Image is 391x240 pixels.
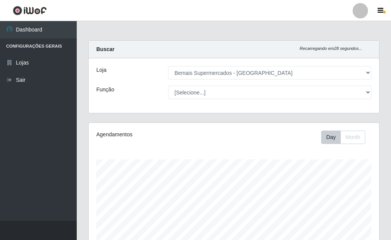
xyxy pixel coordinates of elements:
button: Month [340,131,365,144]
i: Recarregando em 28 segundos... [300,46,362,51]
img: CoreUI Logo [13,6,47,15]
button: Day [321,131,341,144]
div: First group [321,131,365,144]
div: Agendamentos [96,131,204,139]
label: Loja [96,66,106,74]
label: Função [96,86,114,94]
div: Toolbar with button groups [321,131,371,144]
strong: Buscar [96,46,114,52]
